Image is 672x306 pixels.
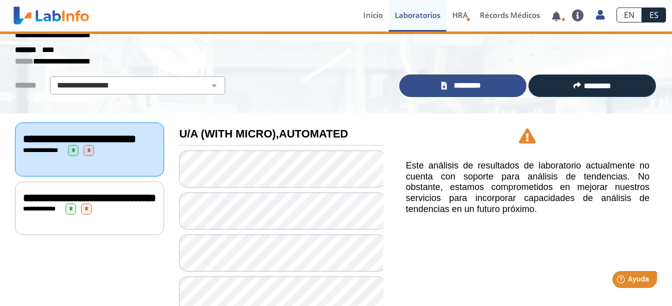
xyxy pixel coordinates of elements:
[452,10,468,20] span: HRA
[642,7,666,22] a: ES
[583,267,661,295] iframe: Help widget launcher
[179,127,348,140] b: U/A (WITH MICRO),AUTOMATED
[616,7,642,22] a: EN
[406,160,649,214] h5: Este análisis de resultados de laboratorio actualmente no cuenta con soporte para análisis de ten...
